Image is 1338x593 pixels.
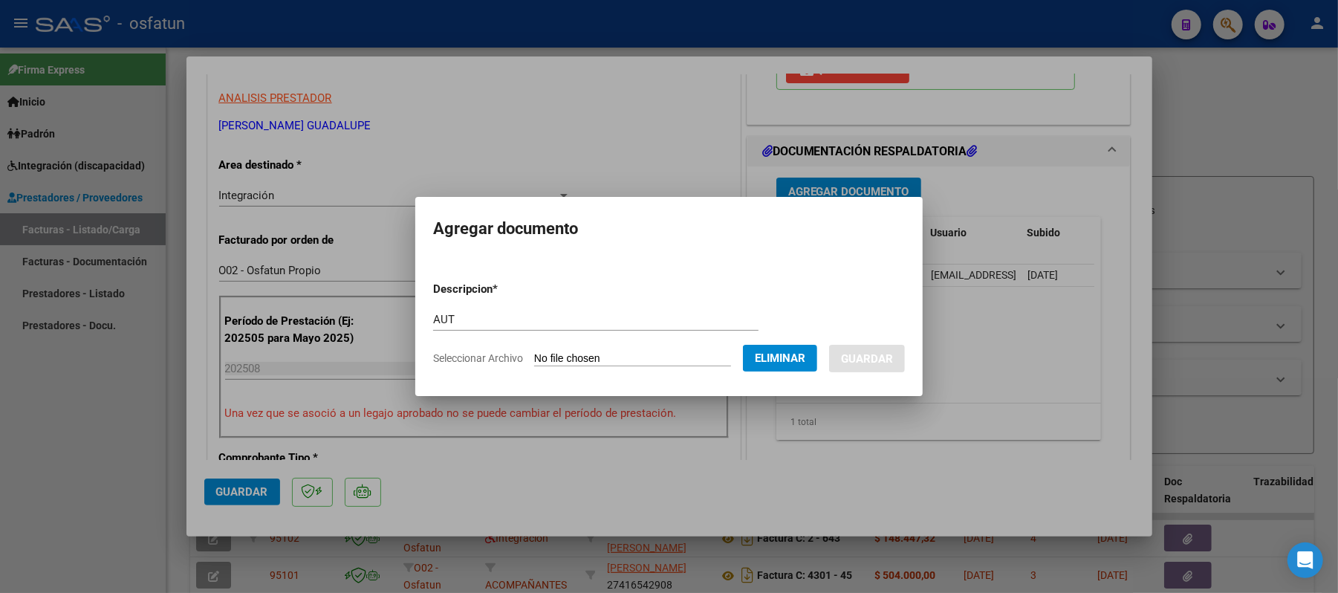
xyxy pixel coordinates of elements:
h2: Agregar documento [433,215,905,243]
span: Eliminar [755,351,805,365]
button: Guardar [829,345,905,372]
span: Seleccionar Archivo [433,352,523,364]
div: Open Intercom Messenger [1287,542,1323,578]
p: Descripcion [433,281,575,298]
span: Guardar [841,352,893,366]
button: Eliminar [743,345,817,372]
